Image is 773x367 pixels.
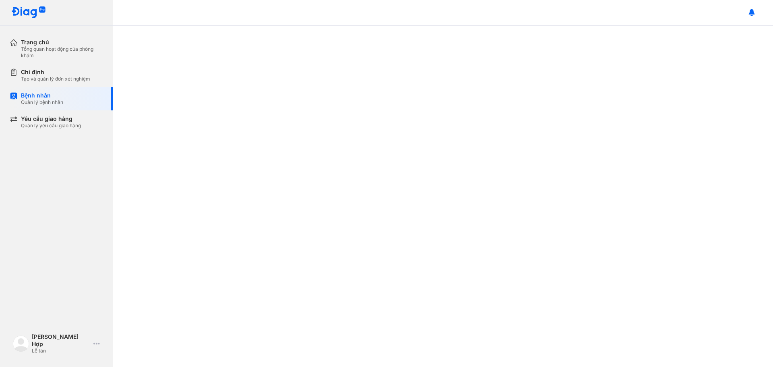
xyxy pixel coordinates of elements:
div: Tạo và quản lý đơn xét nghiệm [21,76,90,82]
div: [PERSON_NAME] Hợp [32,333,90,348]
img: logo [11,6,46,19]
div: Lễ tân [32,348,90,354]
div: Chỉ định [21,68,90,76]
div: Trang chủ [21,39,103,46]
img: logo [13,336,29,352]
div: Bệnh nhân [21,92,63,99]
div: Yêu cầu giao hàng [21,115,81,122]
div: Tổng quan hoạt động của phòng khám [21,46,103,59]
div: Quản lý yêu cầu giao hàng [21,122,81,129]
div: Quản lý bệnh nhân [21,99,63,106]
